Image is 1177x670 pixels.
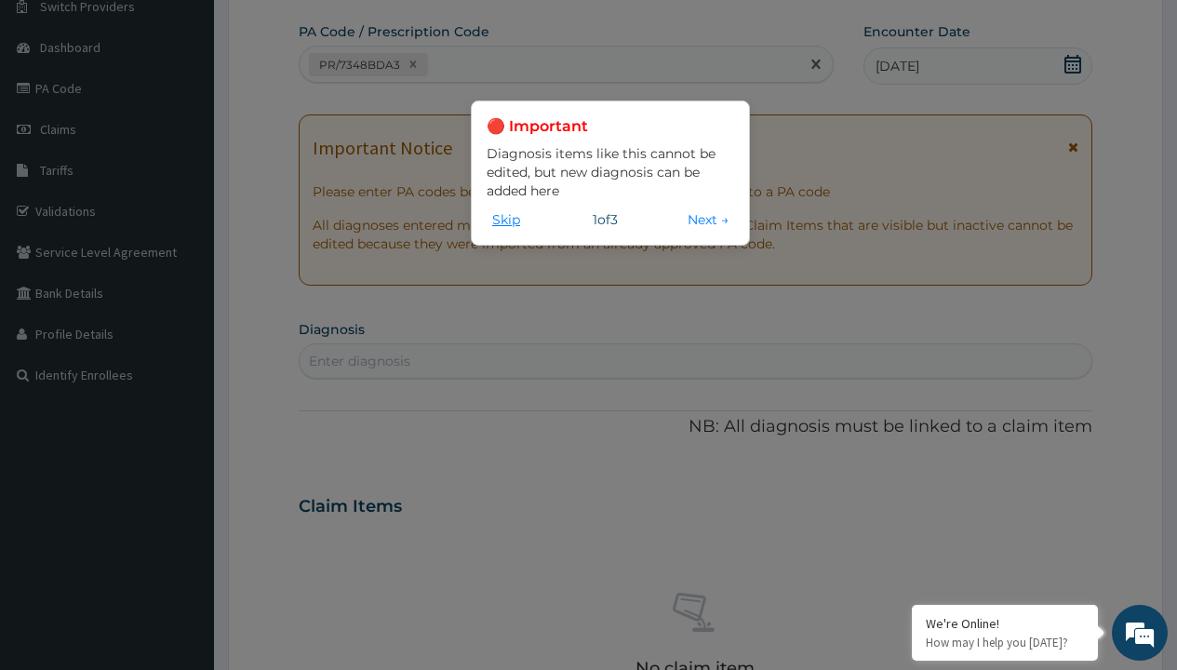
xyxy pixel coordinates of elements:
h3: 🔴 Important [487,116,734,137]
span: 1 of 3 [593,210,618,229]
textarea: Type your message and hit 'Enter' [9,461,354,526]
span: We're online! [108,210,257,398]
button: Next → [682,209,734,230]
p: Diagnosis items like this cannot be edited, but new diagnosis can be added here [487,144,734,200]
p: How may I help you today? [926,635,1084,650]
button: Skip [487,209,526,230]
div: We're Online! [926,615,1084,632]
img: d_794563401_company_1708531726252_794563401 [34,93,75,140]
div: Chat with us now [97,104,313,128]
div: Minimize live chat window [305,9,350,54]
